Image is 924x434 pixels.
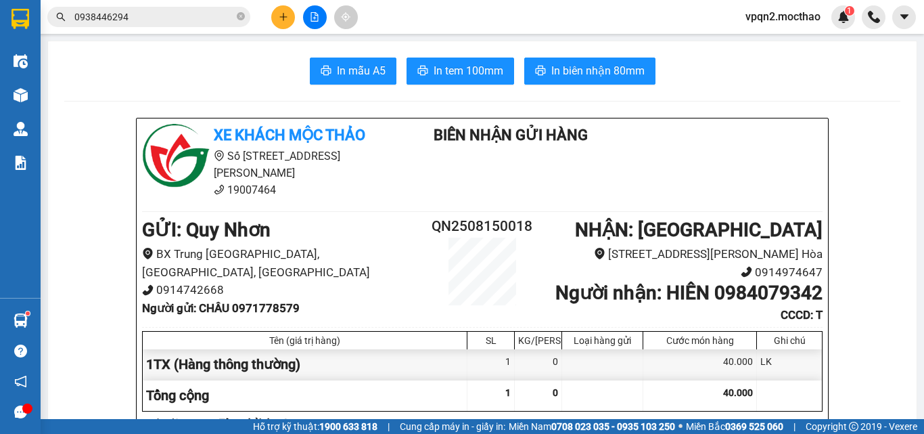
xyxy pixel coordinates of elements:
div: 1 [467,349,515,380]
b: Người nhận : HIÊN 0984079342 [555,282,823,304]
li: BX Trung [GEOGRAPHIC_DATA], [GEOGRAPHIC_DATA], [GEOGRAPHIC_DATA] [142,245,425,281]
span: environment [142,248,154,259]
span: Hỗ trợ kỹ thuật: [253,419,377,434]
span: 1 [847,6,852,16]
span: aim [341,12,350,22]
sup: 1 [845,6,854,16]
img: logo-vxr [11,9,29,29]
li: [STREET_ADDRESS][PERSON_NAME] Hòa [539,245,823,263]
div: KG/[PERSON_NAME] [518,335,558,346]
span: message [14,406,27,418]
button: printerIn biên nhận 80mm [524,58,655,85]
button: caret-down [892,5,916,29]
span: plus [279,12,288,22]
sup: 1 [26,311,30,316]
span: Tổng cộng [146,387,209,404]
img: phone-icon [868,11,880,23]
span: 0 [553,387,558,398]
li: Số [STREET_ADDRESS][PERSON_NAME] [142,148,394,181]
div: 1TX (Hàng thông thường) [143,349,467,380]
div: Cước món hàng [647,335,753,346]
span: notification [14,375,27,388]
li: 0914974647 [539,263,823,282]
img: warehouse-icon [14,88,28,102]
li: 0914742668 [142,281,425,299]
h2: QN2508150018 [425,215,539,238]
span: printer [417,65,428,78]
img: solution-icon [14,156,28,170]
span: In tem 100mm [434,62,503,79]
span: ⚪️ [678,424,683,429]
img: logo.jpg [142,124,210,192]
button: file-add [303,5,327,29]
b: CCCD : T [781,308,823,322]
div: 0 [515,349,562,380]
button: aim [334,5,358,29]
img: warehouse-icon [14,54,28,68]
span: phone [214,184,225,195]
b: Xe khách Mộc Thảo [214,127,365,144]
span: | [388,419,390,434]
span: In biên nhận 80mm [551,62,645,79]
b: Người gửi : CHÂU 0971778579 [142,301,300,315]
div: Tên (giá trị hàng) [146,335,463,346]
span: vpqn2.mocthao [735,8,831,25]
img: warehouse-icon [14,313,28,328]
span: | [793,419,795,434]
span: phone [142,284,154,296]
b: GỬI : Quy Nhơn [142,219,271,241]
span: In mẫu A5 [337,62,386,79]
span: 40.000 [723,387,753,398]
div: Cước rồi : 40.000 [142,415,214,430]
span: search [56,12,66,22]
span: Miền Bắc [686,419,783,434]
span: environment [594,248,605,259]
b: Biên Nhận Gửi Hàng [434,127,588,144]
span: copyright [849,422,858,431]
b: NHẬN : [GEOGRAPHIC_DATA] [575,219,823,241]
strong: 0369 525 060 [725,421,783,432]
span: close-circle [237,11,245,24]
span: printer [321,65,331,78]
div: SL [471,335,511,346]
span: close-circle [237,12,245,20]
span: phone [741,266,752,278]
span: caret-down [898,11,910,23]
span: 1 [505,387,511,398]
li: 19007464 [142,181,394,198]
span: Miền Nam [509,419,675,434]
img: icon-new-feature [837,11,850,23]
div: Ghi chú [760,335,818,346]
button: plus [271,5,295,29]
span: Cung cấp máy in - giấy in: [400,419,505,434]
strong: 0708 023 035 - 0935 103 250 [551,421,675,432]
strong: 1900 633 818 [319,421,377,432]
div: LK [757,349,822,380]
span: question-circle [14,345,27,357]
button: printerIn tem 100mm [407,58,514,85]
button: printerIn mẫu A5 [310,58,396,85]
span: file-add [310,12,319,22]
input: Tìm tên, số ĐT hoặc mã đơn [74,9,234,24]
span: environment [214,150,225,161]
img: warehouse-icon [14,122,28,136]
b: Tổng phải thu: 0 [219,417,288,428]
span: printer [535,65,546,78]
div: Loại hàng gửi [565,335,639,346]
div: 40.000 [643,349,757,380]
